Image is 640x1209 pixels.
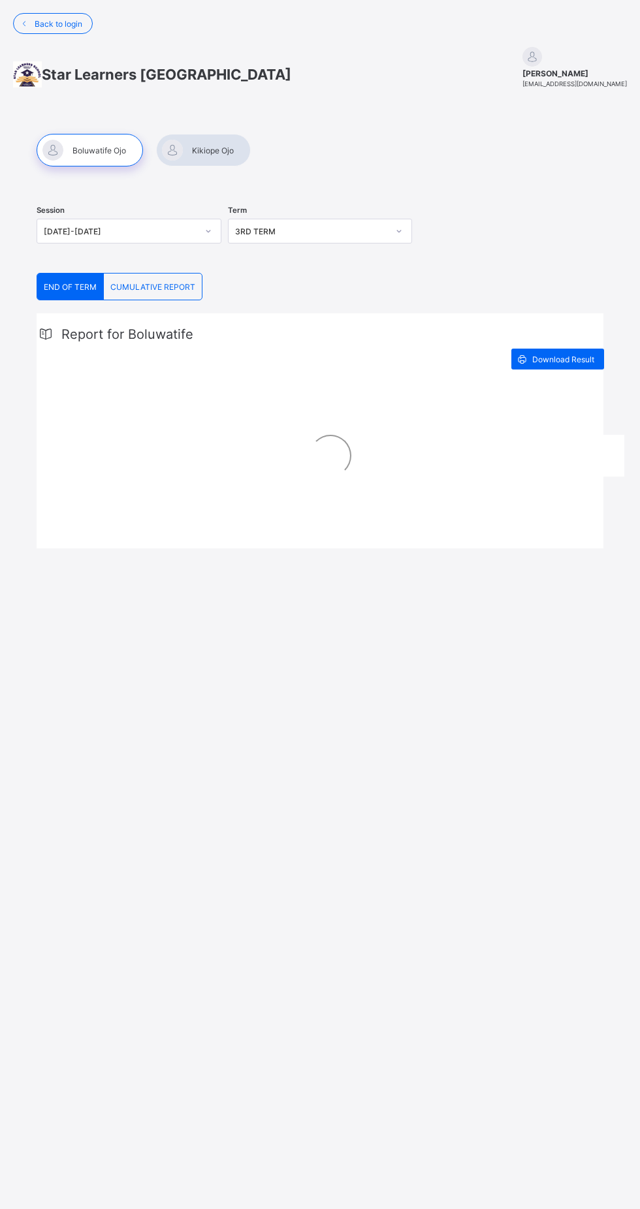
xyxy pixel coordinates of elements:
span: CUMULATIVE REPORT [110,282,195,292]
span: Term [228,206,247,215]
span: [PERSON_NAME] [522,69,627,78]
div: 3RD TERM [235,227,389,236]
span: Download Result [532,354,594,364]
span: [EMAIL_ADDRESS][DOMAIN_NAME] [522,80,627,87]
img: School logo [13,61,42,87]
span: Session [37,206,65,215]
span: Star Learners [GEOGRAPHIC_DATA] [42,66,291,83]
div: [DATE]-[DATE] [44,227,197,236]
span: END OF TERM [44,282,97,292]
span: Report for Boluwatife [61,326,193,342]
img: default.svg [522,47,542,67]
span: Back to login [35,19,82,29]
